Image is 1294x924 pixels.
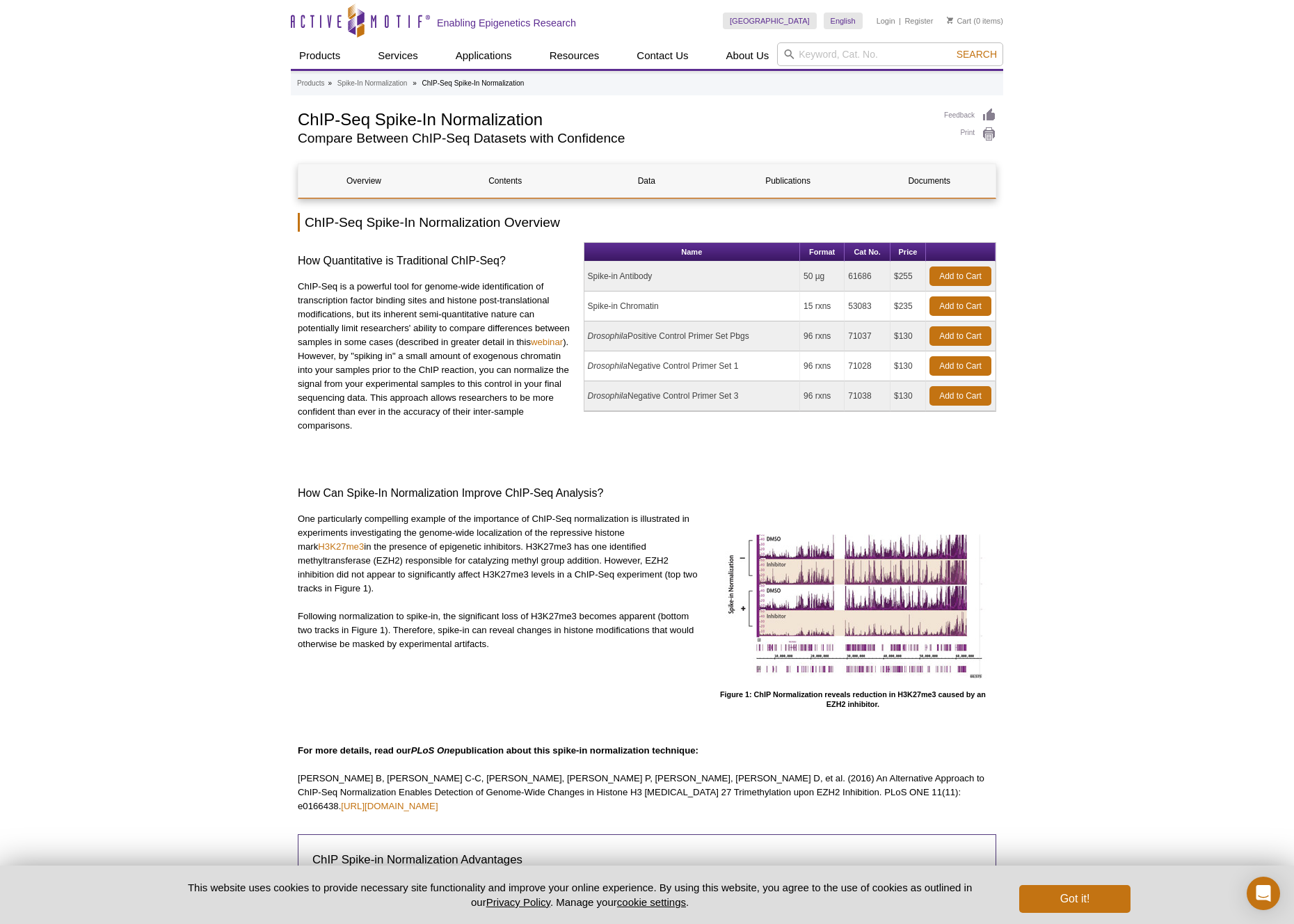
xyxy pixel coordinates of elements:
a: Print [944,127,996,142]
a: [GEOGRAPHIC_DATA] [723,13,817,29]
a: English [824,13,863,29]
a: Privacy Policy [486,896,550,908]
h2: Enabling Epigenetics Research [437,17,576,29]
button: Got it! [1019,885,1131,913]
h2: ChIP Spike-in Normalization Advantages [312,852,982,868]
h2: ChIP-Seq Spike-In Normalization Overview [298,213,996,232]
a: Add to Cart [929,386,991,406]
a: Contact Us [628,42,696,69]
h3: How Can Spike-In Normalization Improve ChIP-Seq Analysis? [298,485,996,502]
li: ChIP-Seq Spike-In Normalization [422,79,525,87]
a: H3K27me3 [318,541,364,552]
a: Add to Cart [929,356,991,376]
i: Drosophila [588,391,628,401]
h1: ChIP-Seq Spike-In Normalization [298,108,930,129]
td: Negative Control Primer Set 3 [584,381,800,411]
td: 96 rxns [800,381,845,411]
button: cookie settings [617,896,686,908]
input: Keyword, Cat. No. [777,42,1003,66]
a: Data [581,164,712,198]
li: » [328,79,332,87]
a: Services [369,42,426,69]
td: 53083 [845,292,890,321]
a: [URL][DOMAIN_NAME] [341,801,438,811]
td: Spike-in Chromatin [584,292,800,321]
td: $255 [890,262,926,292]
a: About Us [718,42,778,69]
a: Feedback [944,108,996,123]
a: Products [291,42,349,69]
span: Search [957,49,997,60]
img: Your Cart [947,17,953,24]
i: Drosophila [588,361,628,371]
p: ChIP-Seq is a powerful tool for genome-wide identification of transcription factor binding sites ... [298,280,573,433]
a: Products [297,77,324,90]
p: Following normalization to spike-in, the significant loss of H3K27me3 becomes apparent (bottom tw... [298,610,699,651]
a: Add to Cart [929,296,991,316]
li: (0 items) [947,13,1003,29]
a: Documents [864,164,995,198]
td: 96 rxns [800,351,845,381]
h2: Compare Between ChIP-Seq Datasets with Confidence [298,132,930,145]
td: $235 [890,292,926,321]
a: Applications [447,42,520,69]
td: $130 [890,321,926,351]
strong: For more details, read our publication about this spike-in normalization technique: [298,745,698,756]
th: Price [890,243,926,262]
td: $130 [890,351,926,381]
a: webinar [531,337,563,347]
a: Spike-In Normalization [337,77,408,90]
td: Negative Control Primer Set 1 [584,351,800,381]
td: Spike-in Antibody [584,262,800,292]
td: 71037 [845,321,890,351]
td: 71038 [845,381,890,411]
p: [PERSON_NAME] B, [PERSON_NAME] C-C, [PERSON_NAME], [PERSON_NAME] P, [PERSON_NAME], [PERSON_NAME] ... [298,772,996,813]
a: Overview [298,164,429,198]
i: Drosophila [588,331,628,341]
button: Search [952,48,1001,61]
h4: Figure 1: ChIP Normalization reveals reduction in H3K27me3 caused by an EZH2 inhibitor. [710,690,996,709]
em: PLoS One [411,745,455,756]
td: 50 µg [800,262,845,292]
td: 96 rxns [800,321,845,351]
li: » [413,79,417,87]
th: Name [584,243,800,262]
a: Register [904,16,933,26]
div: Open Intercom Messenger [1247,877,1280,910]
td: $130 [890,381,926,411]
img: ChIP Normalization reveals changes in H3K27me3 levels following treatment with EZH2 inhibitor. [714,512,992,686]
a: Add to Cart [929,326,991,346]
h3: How Quantitative is Traditional ChIP-Seq? [298,253,573,269]
p: This website uses cookies to provide necessary site functionality and improve your online experie... [163,880,996,909]
th: Cat No. [845,243,890,262]
td: Positive Control Primer Set Pbgs [584,321,800,351]
a: Contents [440,164,570,198]
p: One particularly compelling example of the importance of ChIP-Seq normalization is illustrated in... [298,512,699,596]
td: 15 rxns [800,292,845,321]
a: Publications [723,164,854,198]
a: Login [877,16,895,26]
a: Resources [541,42,608,69]
td: 71028 [845,351,890,381]
a: Cart [947,16,971,26]
li: | [899,13,901,29]
a: Add to Cart [929,266,991,286]
th: Format [800,243,845,262]
td: 61686 [845,262,890,292]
